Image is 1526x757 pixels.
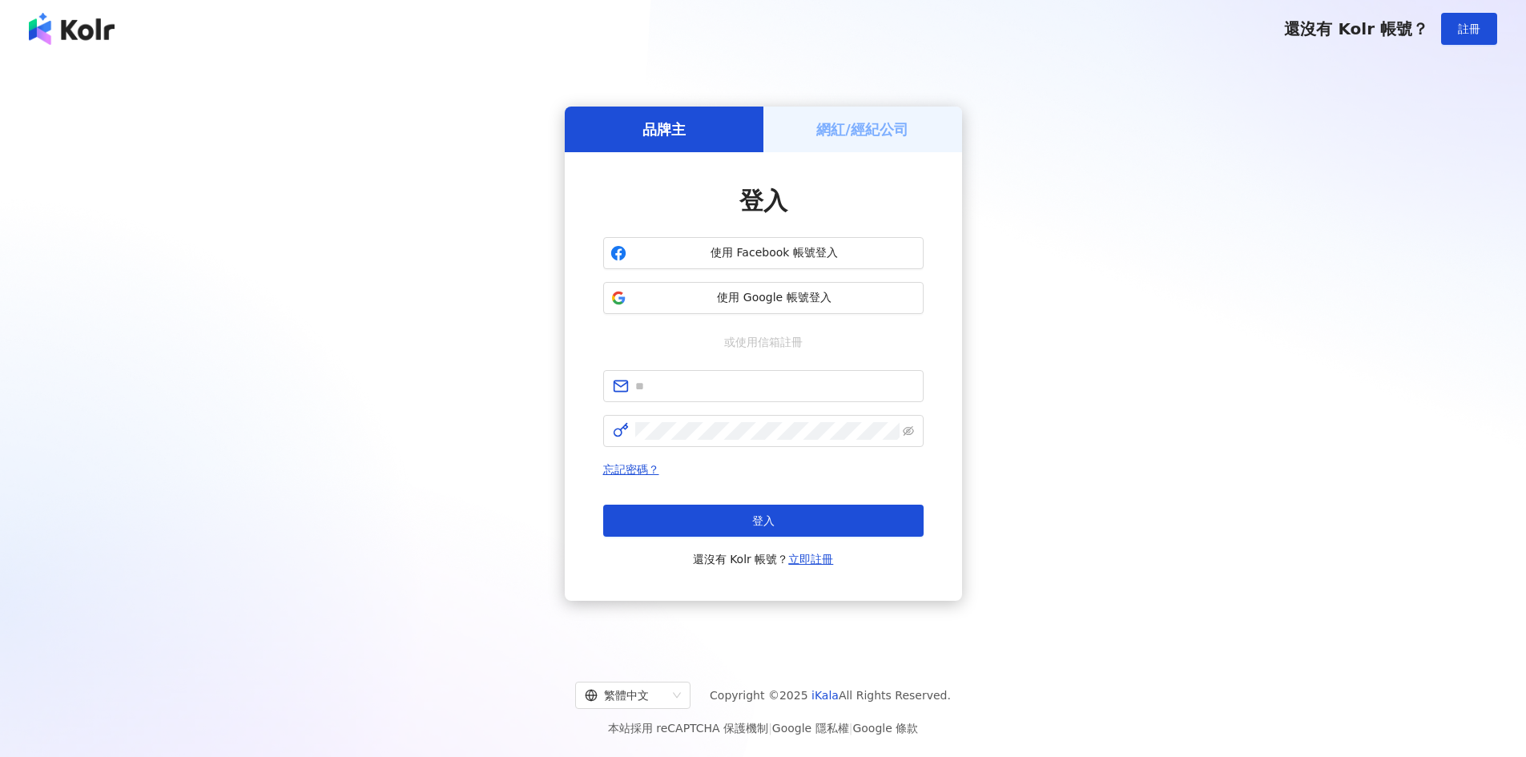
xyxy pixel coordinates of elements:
[693,550,834,569] span: 還沒有 Kolr 帳號？
[1441,13,1497,45] button: 註冊
[603,237,924,269] button: 使用 Facebook 帳號登入
[713,333,814,351] span: 或使用信箱註冊
[768,722,772,735] span: |
[603,505,924,537] button: 登入
[852,722,918,735] a: Google 條款
[710,686,951,705] span: Copyright © 2025 All Rights Reserved.
[849,722,853,735] span: |
[811,689,839,702] a: iKala
[816,119,908,139] h5: 網紅/經紀公司
[633,290,916,306] span: 使用 Google 帳號登入
[642,119,686,139] h5: 品牌主
[739,187,787,215] span: 登入
[1284,19,1428,38] span: 還沒有 Kolr 帳號？
[585,683,666,708] div: 繁體中文
[608,719,918,738] span: 本站採用 reCAPTCHA 保護機制
[29,13,115,45] img: logo
[603,282,924,314] button: 使用 Google 帳號登入
[633,245,916,261] span: 使用 Facebook 帳號登入
[788,553,833,566] a: 立即註冊
[772,722,849,735] a: Google 隱私權
[903,425,914,437] span: eye-invisible
[1458,22,1480,35] span: 註冊
[603,463,659,476] a: 忘記密碼？
[752,514,775,527] span: 登入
